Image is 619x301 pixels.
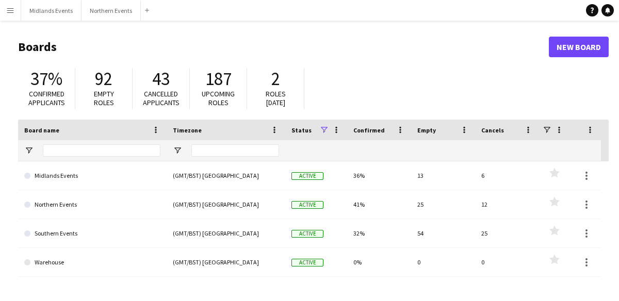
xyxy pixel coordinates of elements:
span: Confirmed [353,126,385,134]
a: Southern Events [24,219,160,248]
input: Timezone Filter Input [191,144,279,157]
span: Active [291,230,323,238]
span: 187 [205,68,232,90]
div: 12 [475,190,539,219]
div: 41% [347,190,411,219]
span: Empty roles [94,89,114,107]
span: Upcoming roles [202,89,235,107]
div: (GMT/BST) [GEOGRAPHIC_DATA] [167,248,285,276]
h1: Boards [18,39,549,55]
div: 0 [411,248,475,276]
span: Active [291,201,323,209]
span: 43 [152,68,170,90]
div: 0 [475,248,539,276]
a: Midlands Events [24,161,160,190]
span: Timezone [173,126,202,134]
div: (GMT/BST) [GEOGRAPHIC_DATA] [167,161,285,190]
span: 37% [30,68,62,90]
a: Warehouse [24,248,160,277]
button: Northern Events [82,1,141,21]
span: Active [291,259,323,266]
button: Open Filter Menu [24,146,34,155]
div: 25 [411,190,475,219]
input: Board name Filter Input [43,144,160,157]
span: Board name [24,126,59,134]
span: Confirmed applicants [28,89,65,107]
span: Empty [417,126,436,134]
a: New Board [549,37,609,57]
span: Roles [DATE] [266,89,286,107]
div: 0% [347,248,411,276]
span: Cancels [481,126,504,134]
div: 13 [411,161,475,190]
div: 36% [347,161,411,190]
button: Midlands Events [21,1,82,21]
div: (GMT/BST) [GEOGRAPHIC_DATA] [167,219,285,247]
a: Northern Events [24,190,160,219]
div: 6 [475,161,539,190]
div: 54 [411,219,475,247]
button: Open Filter Menu [173,146,182,155]
div: (GMT/BST) [GEOGRAPHIC_DATA] [167,190,285,219]
span: 92 [95,68,112,90]
span: 2 [271,68,280,90]
span: Active [291,172,323,180]
span: Cancelled applicants [143,89,180,107]
div: 32% [347,219,411,247]
div: 25 [475,219,539,247]
span: Status [291,126,312,134]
